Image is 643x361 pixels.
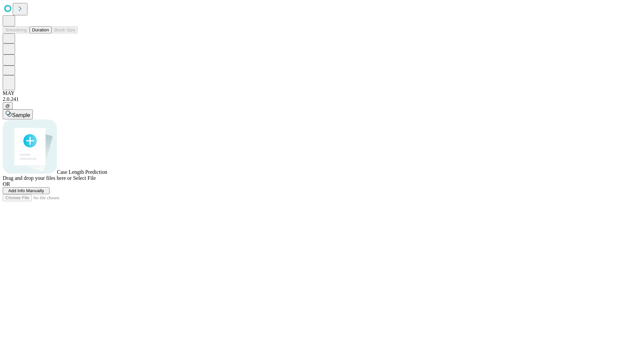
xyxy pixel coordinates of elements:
[29,26,52,33] button: Duration
[57,169,107,175] span: Case Length Prediction
[3,102,13,109] button: @
[12,112,30,118] span: Sample
[73,175,96,181] span: Select File
[3,96,640,102] div: 2.0.241
[52,26,78,33] button: Block Size
[3,181,10,187] span: OR
[3,175,72,181] span: Drag and drop your files here or
[3,187,50,194] button: Add Info Manually
[5,103,10,108] span: @
[3,109,33,119] button: Sample
[8,188,44,193] span: Add Info Manually
[3,26,29,33] button: Smoothing
[3,90,640,96] div: MAY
